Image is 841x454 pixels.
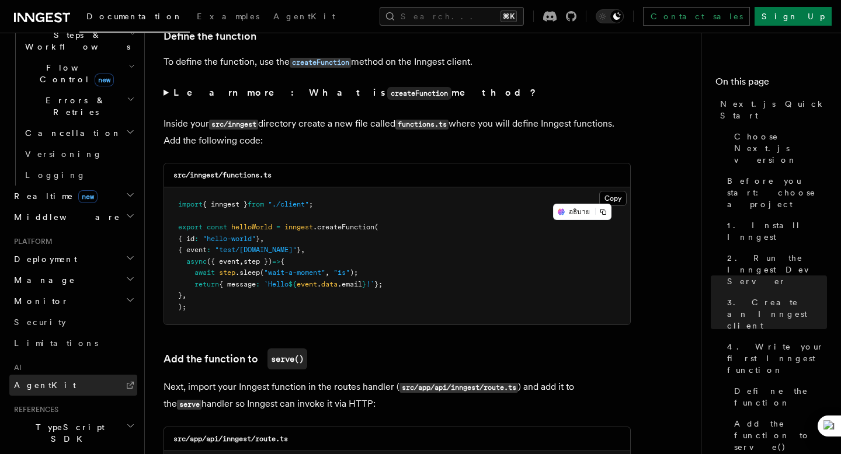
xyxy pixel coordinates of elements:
[260,235,264,243] span: ,
[273,12,335,21] span: AgentKit
[215,246,297,254] span: "test/[DOMAIN_NAME]"
[164,28,256,44] a: Define the function
[734,131,827,166] span: Choose Next.js version
[209,120,258,130] code: src/inngest
[178,223,203,231] span: export
[9,237,53,246] span: Platform
[207,246,211,254] span: :
[186,257,207,266] span: async
[9,270,137,291] button: Manage
[722,292,827,336] a: 3. Create an Inngest client
[25,149,102,159] span: Versioning
[231,223,272,231] span: helloWorld
[20,144,137,165] a: Versioning
[79,4,190,33] a: Documentation
[20,127,121,139] span: Cancellation
[197,12,259,21] span: Examples
[178,200,203,208] span: import
[20,25,137,57] button: Steps & Workflows
[173,171,272,179] code: src/inngest/functions.ts
[501,11,517,22] kbd: ⌘K
[720,98,827,121] span: Next.js Quick Start
[264,268,325,277] span: "wait-a-moment"
[599,191,627,206] button: Copy
[20,90,137,123] button: Errors & Retries
[190,4,266,32] a: Examples
[596,9,624,23] button: Toggle dark mode
[395,120,449,130] code: functions.ts
[9,207,137,228] button: Middleware
[178,291,182,299] span: }
[173,435,288,443] code: src/app/api/inngest/route.ts
[25,170,86,180] span: Logging
[20,29,130,53] span: Steps & Workflows
[9,4,137,186] div: Inngest Functions
[178,235,194,243] span: { id
[268,200,309,208] span: "./client"
[374,280,383,288] span: };
[248,200,264,208] span: from
[387,87,451,100] code: createFunction
[203,235,256,243] span: "hello-world"
[301,246,305,254] span: ,
[333,268,350,277] span: "1s"
[727,341,827,376] span: 4. Write your first Inngest function
[272,257,280,266] span: =>
[164,379,631,413] p: Next, import your Inngest function in the routes handler ( ) and add it to the handler so Inngest...
[164,54,631,71] p: To define the function, use the method on the Inngest client.
[244,257,272,266] span: step })
[20,95,127,118] span: Errors & Retries
[734,418,827,453] span: Add the function to serve()
[14,380,76,390] span: AgentKit
[266,4,342,32] a: AgentKit
[9,186,137,207] button: Realtimenew
[14,338,98,348] span: Limitations
[9,274,75,286] span: Manage
[722,170,827,215] a: Before you start: choose a project
[727,175,827,210] span: Before you start: choose a project
[9,249,137,270] button: Deployment
[734,385,827,408] span: Define the function
[9,295,69,307] span: Monitor
[14,317,66,327] span: Security
[9,333,137,354] a: Limitations
[9,375,137,396] a: AgentKit
[20,62,128,85] span: Flow Control
[203,200,248,208] span: { inngest }
[194,280,219,288] span: return
[9,253,77,265] span: Deployment
[164,116,631,149] p: Inside your directory create a new file called where you will define Inngest functions. Add the f...
[722,247,827,292] a: 2. Run the Inngest Dev Server
[9,312,137,333] a: Security
[194,268,215,277] span: await
[78,190,98,203] span: new
[260,268,264,277] span: (
[290,58,351,68] code: createFunction
[729,126,827,170] a: Choose Next.js version
[219,280,256,288] span: { message
[380,7,524,26] button: Search...⌘K
[366,280,374,288] span: !`
[9,405,58,414] span: References
[207,223,227,231] span: const
[219,268,235,277] span: step
[362,280,366,288] span: }
[9,363,22,372] span: AI
[86,12,183,21] span: Documentation
[9,417,137,449] button: TypeScript SDK
[20,123,137,144] button: Cancellation
[276,223,280,231] span: =
[727,219,827,243] span: 1. Install Inngest
[715,75,827,93] h4: On this page
[264,280,289,288] span: `Hello
[256,235,260,243] span: }
[194,235,199,243] span: :
[755,7,832,26] a: Sign Up
[164,85,631,102] summary: Learn more: What iscreateFunctionmethod?
[284,223,313,231] span: inngest
[20,165,137,186] a: Logging
[399,383,518,393] code: src/app/api/inngest/route.ts
[729,380,827,413] a: Define the function
[309,200,313,208] span: ;
[643,7,750,26] a: Contact sales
